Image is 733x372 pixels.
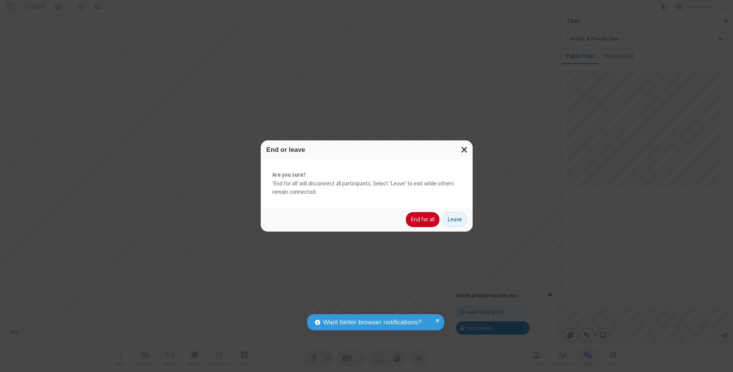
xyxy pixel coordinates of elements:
[272,171,461,179] strong: Are you sure?
[266,146,467,153] h3: End or leave
[261,159,473,208] div: 'End for all' will disconnect all participants. Select 'Leave' to exit while others remain connec...
[406,212,439,227] button: End for all
[457,140,473,159] button: Close modal
[323,317,421,327] span: Want better browser notifications?
[442,212,467,227] button: Leave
